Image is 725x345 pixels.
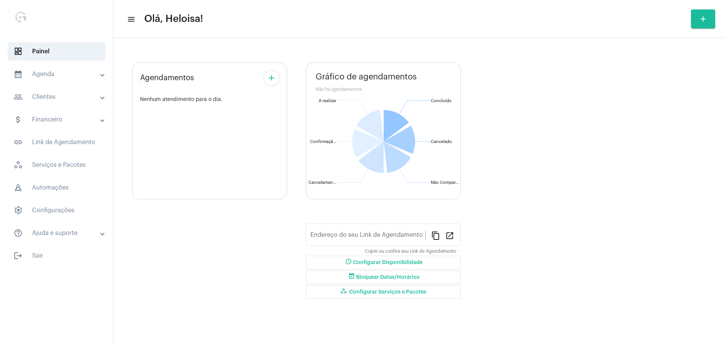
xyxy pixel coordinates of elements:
text: A realizar [319,99,336,103]
mat-icon: workspaces_outlined [340,287,349,297]
mat-hint: Copie ou confira seu Link de Agendamento [365,249,456,254]
span: Configurar Disponibilidade [344,260,423,265]
span: Olá, Heloisa! [144,13,203,25]
span: Configurações [8,201,105,219]
img: 0d939d3e-dcd2-0964-4adc-7f8e0d1a206f.png [6,4,36,34]
text: Cancelamen... [309,180,336,185]
mat-expansion-panel-header: sidenav iconClientes [5,88,113,106]
button: Configurar Serviços e Pacotes [306,285,461,299]
mat-panel-title: Ajuda e suporte [14,228,101,238]
span: Link de Agendamento [8,133,105,151]
mat-icon: sidenav icon [127,15,134,24]
span: Gráfico de agendamentos [316,72,417,81]
span: sidenav icon [14,183,23,192]
span: sidenav icon [14,160,23,169]
mat-icon: sidenav icon [14,115,23,124]
span: sidenav icon [14,47,23,56]
mat-icon: open_in_new [445,231,454,240]
mat-icon: sidenav icon [14,251,23,260]
span: Serviços e Pacotes [8,156,105,174]
mat-expansion-panel-header: sidenav iconFinanceiro [5,110,113,129]
text: Cancelado [431,140,452,144]
mat-icon: sidenav icon [14,92,23,101]
span: Configurar Serviços e Pacotes [340,289,426,295]
text: Confirmaçã... [310,140,336,144]
mat-icon: event_busy [347,273,356,282]
text: Concluído [431,99,452,103]
button: Configurar Disponibilidade [306,256,461,269]
mat-expansion-panel-header: sidenav iconAjuda e suporte [5,224,113,242]
mat-icon: schedule [344,258,353,267]
span: sidenav icon [14,206,23,215]
mat-panel-title: Agenda [14,70,101,79]
mat-expansion-panel-header: sidenav iconAgenda [5,65,113,83]
mat-icon: sidenav icon [14,70,23,79]
div: Nenhum atendimento para o dia. [140,97,279,103]
mat-icon: add [267,73,276,82]
span: Agendamentos [140,74,194,82]
mat-icon: sidenav icon [14,228,23,238]
mat-icon: sidenav icon [14,138,23,147]
text: Não Compar... [431,180,459,185]
span: Bloquear Datas/Horários [347,275,420,280]
mat-panel-title: Clientes [14,92,101,101]
input: Link [310,233,425,240]
span: Painel [8,42,105,61]
mat-icon: add [699,14,708,23]
mat-panel-title: Financeiro [14,115,101,124]
span: Sair [8,247,105,265]
mat-icon: content_copy [431,231,440,240]
button: Bloquear Datas/Horários [306,270,461,284]
span: Automações [8,179,105,197]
